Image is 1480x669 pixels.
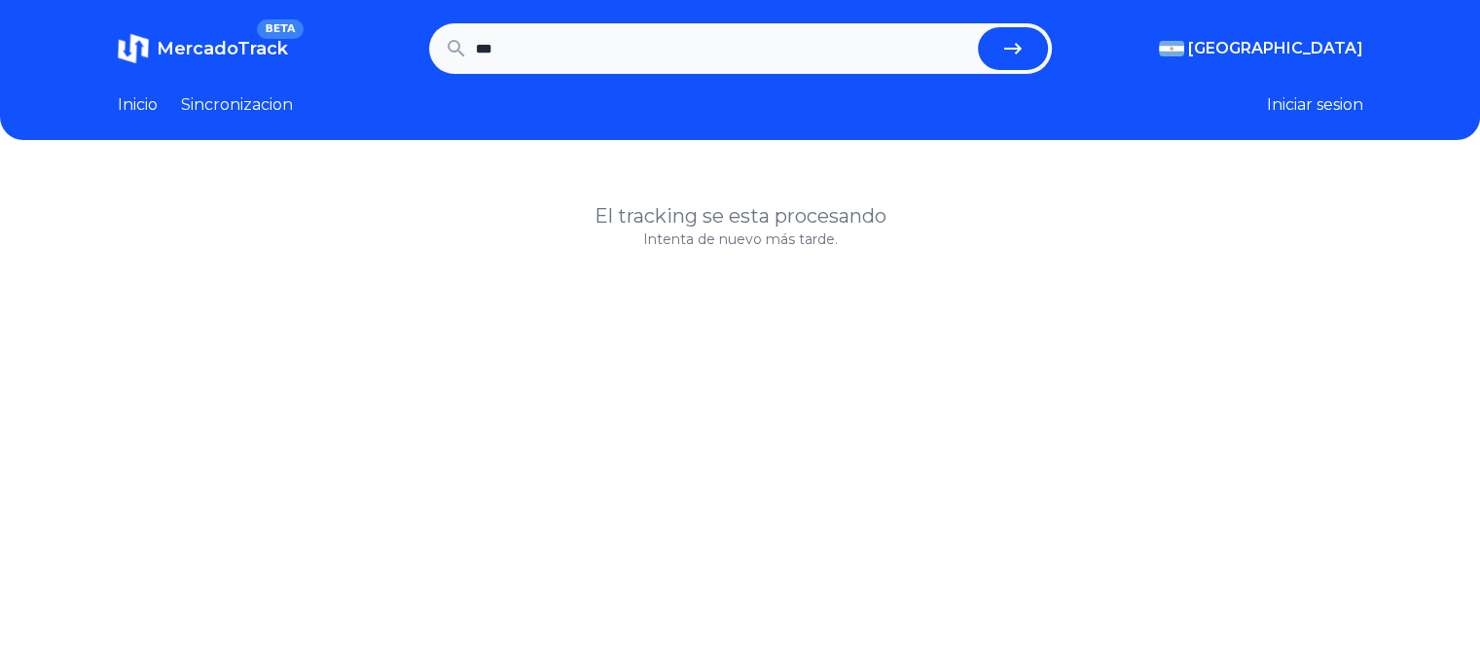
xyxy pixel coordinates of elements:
[118,229,1363,249] p: Intenta de nuevo más tarde.
[118,202,1363,229] h1: El tracking se esta procesando
[1267,93,1363,117] button: Iniciar sesion
[118,93,158,117] a: Inicio
[257,19,303,39] span: BETA
[118,33,149,64] img: MercadoTrack
[157,38,288,59] span: MercadoTrack
[1159,37,1363,60] button: [GEOGRAPHIC_DATA]
[118,33,288,64] a: MercadoTrackBETA
[181,93,293,117] a: Sincronizacion
[1188,37,1363,60] span: [GEOGRAPHIC_DATA]
[1159,41,1184,56] img: Argentina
